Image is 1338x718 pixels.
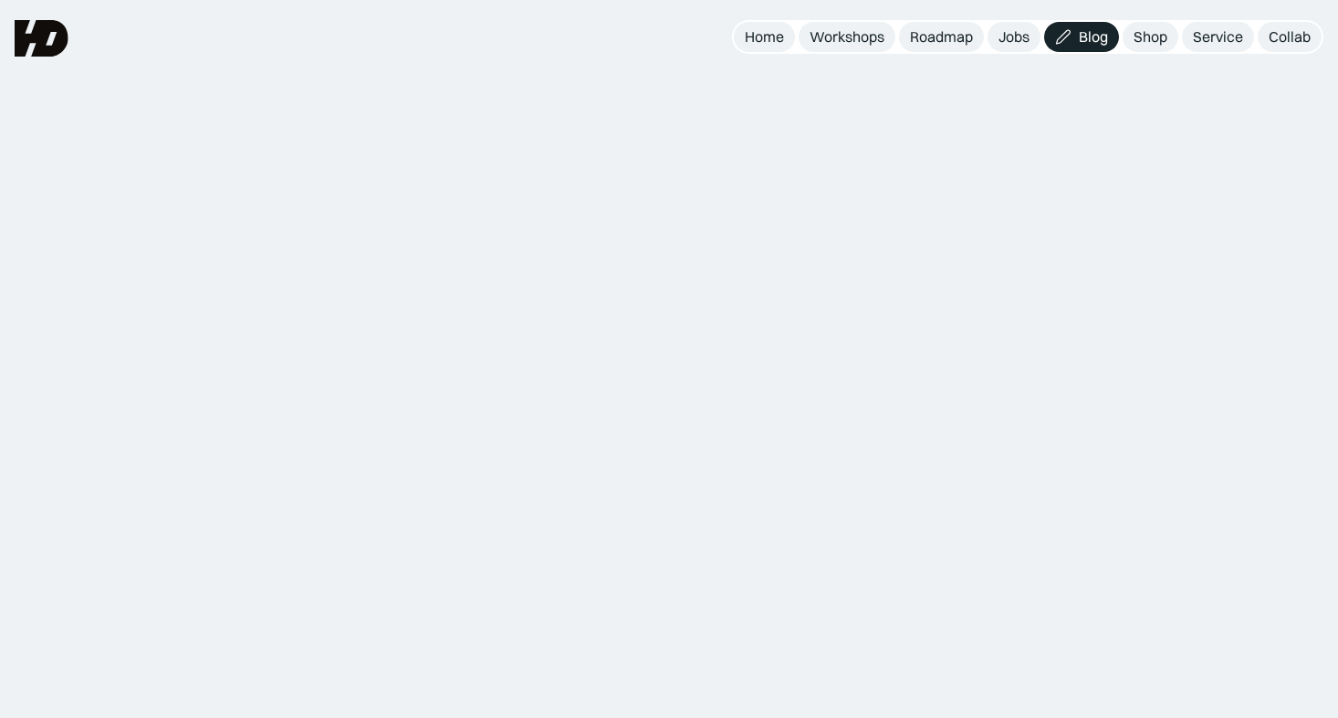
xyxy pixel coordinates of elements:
a: Shop [1123,22,1178,52]
div: Home [745,27,784,47]
div: Shop [1134,27,1167,47]
a: Service [1182,22,1254,52]
div: Workshops [810,27,884,47]
div: Blog [1079,27,1108,47]
a: Blog [1044,22,1119,52]
div: Roadmap [910,27,973,47]
a: Collab [1258,22,1322,52]
a: Roadmap [899,22,984,52]
a: Jobs [988,22,1040,52]
a: Workshops [799,22,895,52]
a: Home [734,22,795,52]
div: Collab [1269,27,1311,47]
div: Service [1193,27,1243,47]
div: Jobs [998,27,1030,47]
